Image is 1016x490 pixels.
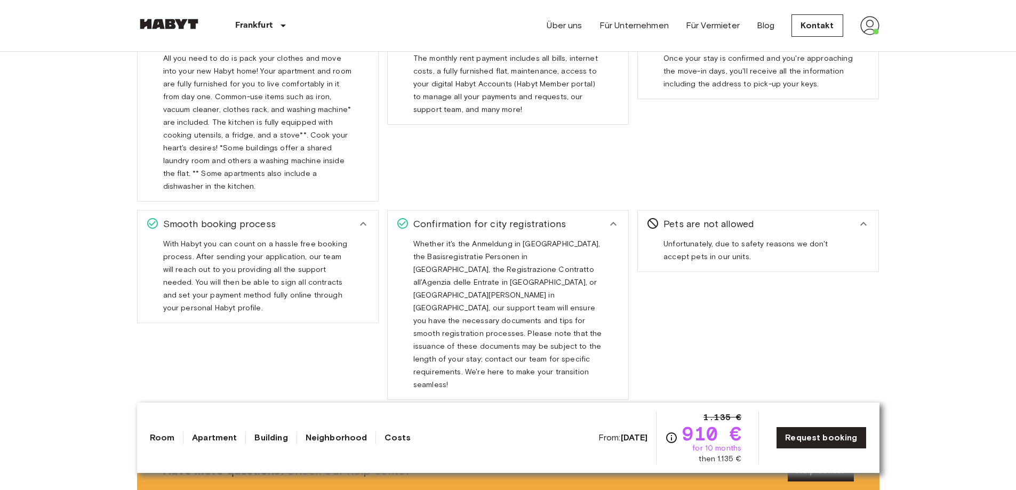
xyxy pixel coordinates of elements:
span: Whether it's the Anmeldung in [GEOGRAPHIC_DATA], the Basisregistratie Personen in [GEOGRAPHIC_DAT... [413,239,602,398]
a: Über uns [547,19,582,32]
div: Pets are not allowed [638,211,878,237]
div: Confirmation for city registrations [388,211,628,237]
span: Once your stay is confirmed and you're approaching the move-in days, you'll receive all the infor... [663,54,853,97]
img: avatar [860,16,879,35]
span: then 1.135 € [699,454,741,464]
span: From: [598,432,648,444]
span: for 10 months [692,443,741,454]
span: 1.135 € [703,411,741,424]
b: [DATE] [621,432,648,443]
p: Frankfurt [235,19,273,32]
span: All you need to do is pack your clothes and move into your new Habyt home! Your apartment and roo... [163,54,351,199]
svg: Check cost overview for full price breakdown. Please note that discounts apply to new joiners onl... [665,431,678,444]
a: Apartment [192,431,237,444]
a: Building [254,431,287,444]
img: Habyt [137,19,201,29]
a: Neighborhood [306,431,367,444]
span: With Habyt you can count on a hassle free booking process. After sending your application, our te... [163,239,347,321]
span: The monthly rent payment includes all bills, internet costs, a fully furnished flat, maintenance,... [413,54,598,123]
span: Unfortunately, due to safety reasons we don't accept pets in our units. [663,239,828,270]
span: Confirmation for city registrations [409,217,566,231]
span: 910 € [682,424,741,443]
a: Für Unternehmen [599,19,669,32]
a: Blog [757,19,775,32]
a: Costs [385,431,411,444]
span: Smooth booking process [159,217,276,231]
span: Pets are not allowed [659,217,754,231]
a: Request booking [776,427,866,449]
a: Room [150,431,175,444]
b: Have more questions? [163,463,286,478]
a: Kontakt [791,14,843,37]
a: Für Vermieter [686,19,740,32]
div: Smooth booking process [138,211,378,237]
